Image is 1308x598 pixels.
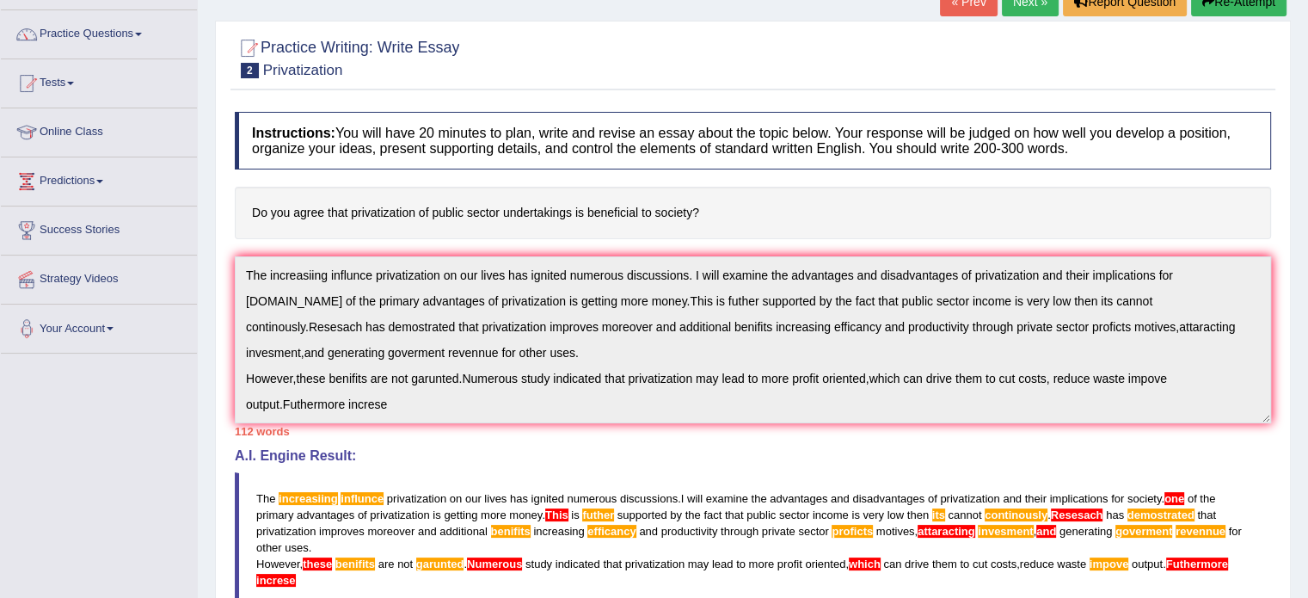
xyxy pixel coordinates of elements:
span: for [1111,492,1124,505]
span: Possible spelling mistake found. (did you mean: government) [1115,525,1172,538]
span: has [1106,509,1124,521]
span: privatization [256,525,316,538]
a: Your Account [1,305,197,348]
span: study [525,558,552,570]
span: waste [1057,558,1086,570]
span: not [397,558,413,570]
div: 112 words [235,423,1271,440]
span: on [450,492,462,505]
span: and [418,525,437,538]
span: costs [991,558,1016,570]
span: more [481,509,507,521]
span: Put a space after the comma. (did you mean: , attaracting) [914,525,918,538]
b: Instructions: [252,126,335,140]
span: sector [798,525,828,538]
span: Put a space after the comma. (did you mean: , these) [303,558,332,570]
span: through [721,525,758,538]
span: very [863,509,884,521]
span: and [1003,492,1022,505]
span: implications [1050,492,1108,505]
span: and [831,492,850,505]
span: If a new sentence starts here, add a space and start with an uppercase letter. (did you mean: One) [1164,492,1184,505]
span: Possible spelling mistake found. (did you mean: profits) [832,525,873,538]
span: indicated [556,558,600,570]
span: that [725,509,744,521]
span: to [736,558,746,570]
span: improves [319,525,365,538]
a: Success Stories [1,207,197,250]
span: Possible spelling mistake found. (did you mean: demonstrated) [1127,509,1194,521]
span: Put a space after the comma. (did you mean: , which) [845,558,849,570]
span: the [751,492,766,505]
span: to [960,558,969,570]
span: advantages [297,509,354,521]
span: of [358,509,367,521]
span: Possible spelling mistake found. (did you mean: continuously) [985,509,1047,521]
span: Possible spelling mistake found. (did you mean: grunted) [416,558,464,570]
h4: Do you agree that privatization of public sector undertakings is beneficial to society? [235,187,1271,239]
span: by [670,509,682,521]
span: Possible spelling mistake found. (did you mean: efficacy) [587,525,636,538]
span: of [928,492,937,505]
span: lead [712,558,734,570]
span: Put a space after the comma. (did you mean: , attaracting) [918,525,974,538]
span: output [1132,558,1163,570]
span: privatization [625,558,685,570]
span: additional [439,525,488,538]
span: privatization [370,509,429,521]
span: Put a space after the comma. (did you mean: , and) [1034,525,1037,538]
a: Practice Questions [1,10,197,53]
span: will [687,492,703,505]
span: fact [703,509,722,521]
span: numerous [567,492,617,505]
span: is [571,509,579,521]
span: then [907,509,929,521]
span: getting [444,509,477,521]
span: oriented [805,558,845,570]
span: their [1025,492,1047,505]
a: Strategy Videos [1,256,197,299]
span: privatization [387,492,446,505]
span: cut [973,558,987,570]
span: income [813,509,849,521]
span: Possible spelling mistake found. (did you mean: benefits) [491,525,531,538]
span: is [433,509,440,521]
span: drive [905,558,929,570]
small: Privatization [263,62,343,78]
span: Add a space between sentences. (did you mean: Numerous) [467,558,522,570]
span: money [509,509,542,521]
span: has [510,492,528,505]
span: is [851,509,859,521]
span: the [685,509,701,521]
span: examine [706,492,748,505]
span: society [1127,492,1162,505]
span: Possible spelling mistake found. (did you mean: revenue) [1176,525,1225,538]
span: However [256,558,300,570]
span: our [465,492,482,505]
span: other [256,541,282,554]
h4: You will have 20 minutes to plan, write and revise an essay about the topic below. Your response ... [235,112,1271,170]
span: lives [484,492,507,505]
span: Add a space between sentences. (did you mean: Futhermore) [1166,558,1228,570]
span: for [1229,525,1242,538]
span: uses [285,541,308,554]
span: Possible spelling mistake found. (did you mean: father) [582,509,614,521]
span: Possible spelling mistake found. (did you mean: increasing) [279,492,338,505]
span: advantages [770,492,827,505]
span: Put a space after the comma. (did you mean: , and) [1036,525,1056,538]
span: The [256,492,275,505]
span: low [887,509,905,521]
span: sector [779,509,809,521]
span: motives [876,525,915,538]
span: Did you mean “it’s” (short for ‘it is’) instead of ‘its’ (possessive pronoun)? [932,509,945,521]
span: that [603,558,622,570]
span: private [762,525,795,538]
span: discussions [620,492,678,505]
h4: A.I. Engine Result: [235,448,1271,464]
span: public [746,509,776,521]
span: privatization [940,492,999,505]
a: Tests [1,59,197,102]
span: reduce [1020,558,1054,570]
span: profit [777,558,802,570]
span: I [681,492,685,505]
